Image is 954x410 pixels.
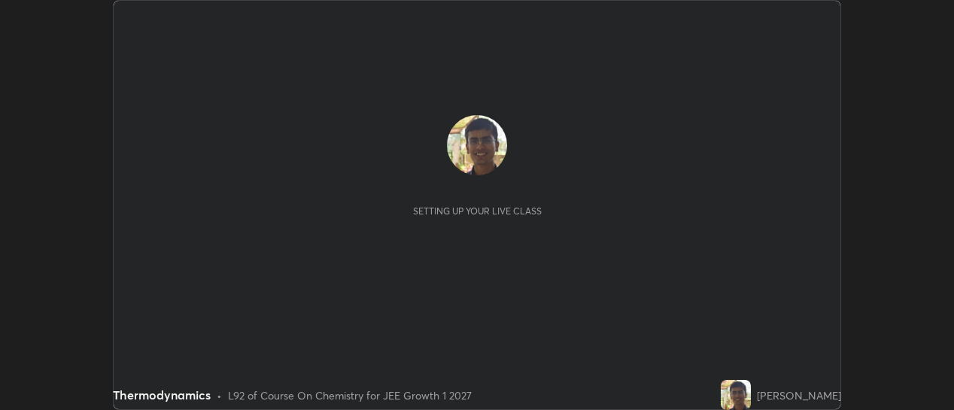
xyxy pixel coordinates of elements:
[413,205,542,217] div: Setting up your live class
[228,387,472,403] div: L92 of Course On Chemistry for JEE Growth 1 2027
[217,387,222,403] div: •
[757,387,841,403] div: [PERSON_NAME]
[721,380,751,410] img: fba4d28887b045a8b942f0c1c28c138a.jpg
[113,386,211,404] div: Thermodynamics
[447,115,507,175] img: fba4d28887b045a8b942f0c1c28c138a.jpg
